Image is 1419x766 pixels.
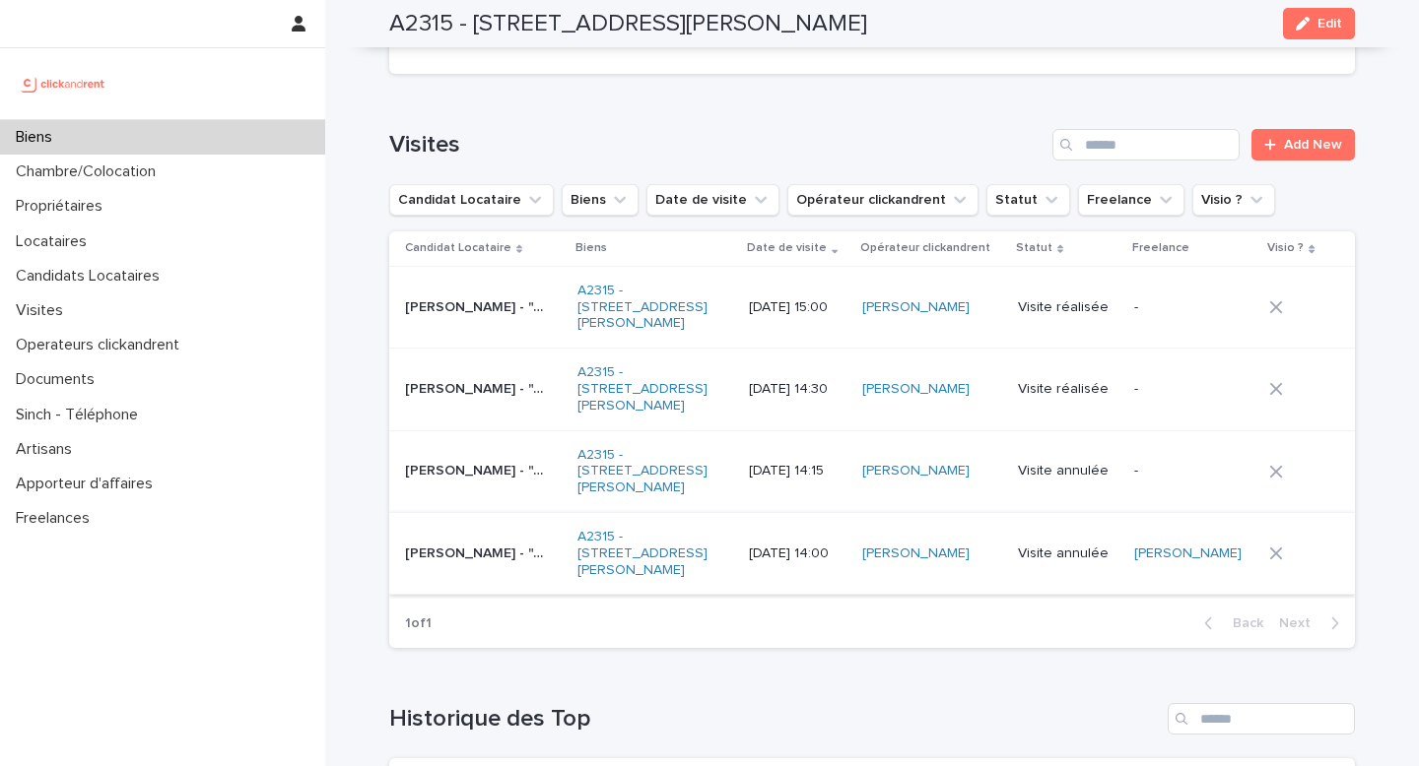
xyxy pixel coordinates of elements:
h1: Historique des Top [389,705,1160,734]
p: Candidat Locataire [405,237,511,259]
p: [DATE] 14:00 [749,545,845,562]
p: - [1134,299,1253,316]
p: Propriétaires [8,197,118,216]
a: A2315 - [STREET_ADDRESS][PERSON_NAME] [577,447,718,496]
a: A2315 - [STREET_ADDRESS][PERSON_NAME] [577,283,718,332]
p: Visite annulée [1018,545,1118,562]
p: Visite annulée [1018,463,1118,479]
p: Freelance [1132,237,1189,259]
p: Sinch - Téléphone [8,406,154,424]
p: Chambre/Colocation [8,162,171,181]
p: Visite réalisée [1018,299,1118,316]
a: [PERSON_NAME] [862,545,970,562]
button: Back [1188,614,1271,632]
button: Visio ? [1192,184,1275,216]
p: Locataires [8,232,102,251]
p: Operateurs clickandrent [8,336,195,354]
p: Artisans [8,440,88,459]
a: [PERSON_NAME] [862,463,970,479]
p: Date de visite [747,237,827,259]
img: UCB0brd3T0yccxBKYDjQ [16,64,111,103]
h1: Visites [389,131,1045,160]
tr: [PERSON_NAME] - "A2315 - [STREET_ADDRESS][PERSON_NAME]"[PERSON_NAME] - "A2315 - [STREET_ADDRESS][... [389,266,1355,348]
input: Search [1052,129,1240,160]
p: Documents [8,370,110,389]
h2: A2315 - [STREET_ADDRESS][PERSON_NAME] [389,10,867,38]
span: Back [1221,616,1263,630]
a: A2315 - [STREET_ADDRESS][PERSON_NAME] [577,529,718,578]
tr: [PERSON_NAME] - "A2315 - [STREET_ADDRESS][PERSON_NAME]"[PERSON_NAME] - "A2315 - [STREET_ADDRESS][... [389,513,1355,595]
p: Ibrahim Doumbia - "A2315 - 39 rue de l'Abbé Ruellan, Argenteuil 95100" [405,459,550,479]
button: Date de visite [646,184,779,216]
p: 1 of 1 [389,600,447,648]
p: Visio ? [1267,237,1304,259]
button: Next [1271,614,1355,632]
a: [PERSON_NAME] [862,299,970,316]
p: - [1134,463,1253,479]
span: Next [1279,616,1322,630]
p: Candidats Locataires [8,267,175,286]
button: Biens [562,184,639,216]
button: Opérateur clickandrent [787,184,979,216]
p: Visites [8,301,79,320]
p: Freelances [8,509,105,528]
p: Apporteur d'affaires [8,475,169,493]
a: Add New [1251,129,1355,160]
p: Biens [8,128,68,147]
a: [PERSON_NAME] [862,381,970,398]
p: Stephen Laudat - "A2315 - 39 rue de l'Abbé Ruellan, Argenteuil 95100" [405,295,550,316]
input: Search [1168,703,1355,734]
p: Réjane Bourguiba - "A2315 - 39 rue de l'Abbé Ruellan, Argenteuil 95100" [405,377,550,398]
p: - [1134,381,1253,398]
span: Edit [1318,17,1342,31]
p: Visite réalisée [1018,381,1118,398]
tr: [PERSON_NAME] - "A2315 - [STREET_ADDRESS][PERSON_NAME]"[PERSON_NAME] - "A2315 - [STREET_ADDRESS][... [389,430,1355,512]
p: [DATE] 14:30 [749,381,845,398]
p: Statut [1016,237,1052,259]
p: [DATE] 15:00 [749,299,845,316]
button: Candidat Locataire [389,184,554,216]
tr: [PERSON_NAME] - "A2315 - [STREET_ADDRESS][GEOGRAPHIC_DATA][PERSON_NAME]"[PERSON_NAME] - "A2315 - ... [389,349,1355,430]
button: Edit [1283,8,1355,39]
a: A2315 - [STREET_ADDRESS][PERSON_NAME] [577,364,718,414]
button: Freelance [1078,184,1184,216]
a: [PERSON_NAME] [1134,545,1242,562]
span: Add New [1284,138,1342,152]
p: Biens [575,237,607,259]
p: [DATE] 14:15 [749,463,845,479]
p: Opérateur clickandrent [860,237,990,259]
button: Statut [986,184,1070,216]
p: Sagar Ngom - "A2315 - 39 rue de l'Abbé Ruellan, Argenteuil 95100" [405,542,550,562]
